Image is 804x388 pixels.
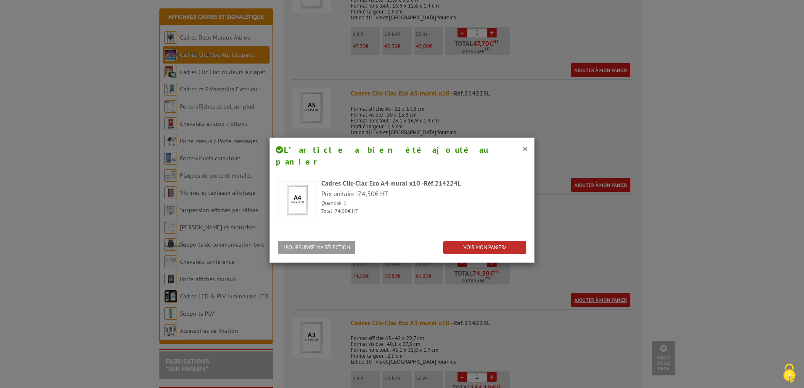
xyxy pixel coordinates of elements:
[335,207,348,215] span: 74,50
[321,199,526,207] p: Quantité :
[779,363,800,384] img: Cookies (fenêtre modale)
[775,359,804,388] button: Cookies (fenêtre modale)
[276,144,528,168] h4: L’article a bien été ajouté au panier
[443,241,526,255] a: VOIR MON PANIER
[321,207,526,215] p: Total : € HT
[358,189,375,198] span: 74,50
[344,199,346,207] span: 1
[424,179,461,187] span: Réf.214224L
[321,189,526,199] p: Prix unitaire : € HT
[278,241,355,255] button: POURSUIVRE MA SÉLECTION
[522,143,528,154] button: ×
[321,178,526,188] div: Cadres Clic-Clac Eco A4 mural x10 -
